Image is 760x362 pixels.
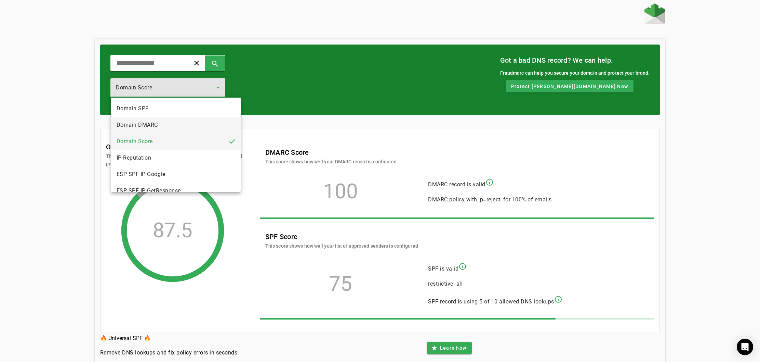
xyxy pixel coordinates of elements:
[117,187,181,195] span: ESP SPF IP GetResponse
[117,121,158,129] span: Domain DMARC
[117,137,153,146] span: Domain Score
[117,104,149,113] span: Domain SPF
[117,170,165,178] span: ESP SPF IP Google
[117,154,151,162] span: IP-Reputation
[737,339,753,355] div: Open Intercom Messenger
